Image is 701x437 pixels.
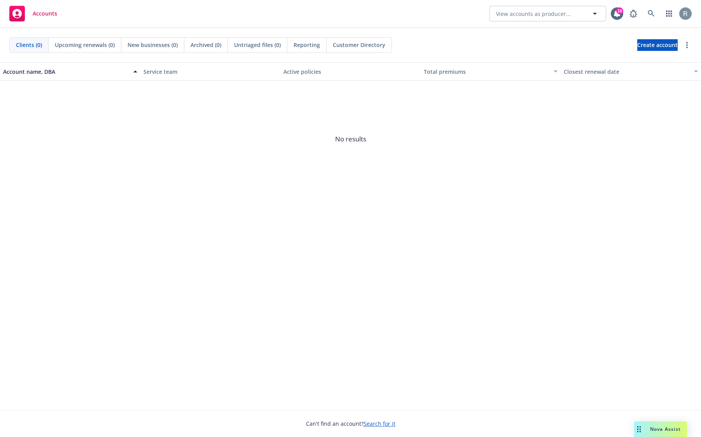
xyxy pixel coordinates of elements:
[306,420,395,428] span: Can't find an account?
[637,39,678,51] a: Create account
[33,10,57,17] span: Accounts
[616,7,623,14] div: 10
[496,10,571,18] span: View accounts as producer...
[424,68,549,76] div: Total premiums
[140,62,281,81] button: Service team
[16,41,42,49] span: Clients (0)
[294,41,320,49] span: Reporting
[661,6,677,21] a: Switch app
[564,68,689,76] div: Closest renewal date
[283,68,418,76] div: Active policies
[637,38,678,52] span: Create account
[128,41,178,49] span: New businesses (0)
[626,6,641,21] a: Report a Bug
[280,62,421,81] button: Active policies
[3,68,129,76] div: Account name, DBA
[561,62,701,81] button: Closest renewal date
[634,421,644,437] div: Drag to move
[682,40,692,50] a: more
[679,7,692,20] img: photo
[421,62,561,81] button: Total premiums
[634,421,687,437] button: Nova Assist
[234,41,281,49] span: Untriaged files (0)
[143,68,278,76] div: Service team
[364,420,395,427] a: Search for it
[650,426,681,432] span: Nova Assist
[191,41,221,49] span: Archived (0)
[55,41,115,49] span: Upcoming renewals (0)
[333,41,385,49] span: Customer Directory
[489,6,606,21] button: View accounts as producer...
[6,3,60,24] a: Accounts
[643,6,659,21] a: Search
